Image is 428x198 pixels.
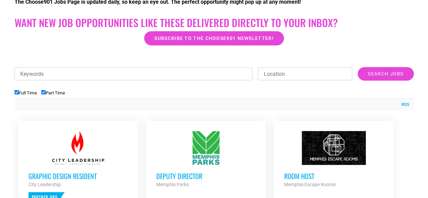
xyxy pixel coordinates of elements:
input: Keywords [15,67,253,80]
label: Full Time [15,90,37,95]
strong: Memphis Parks [156,182,189,187]
input: Location [258,67,352,80]
h2: Want New Job Opportunities like these Delivered Directly to your Inbox? [15,17,414,29]
a: RSS [398,101,409,108]
span: Subscribe to the Choose901 newsletter! [154,36,273,41]
h3: Graphic Design Resident [28,172,128,180]
h3: Deputy Director [156,172,256,180]
strong: Memphis Escape Rooms [284,182,335,187]
h3: Room Host [284,172,383,180]
input: Part Time [41,90,46,94]
label: Part Time [41,90,65,95]
input: Search Jobs [358,67,413,81]
strong: City Leadership [28,182,61,187]
a: Subscribe to the Choose901 newsletter! [144,31,284,45]
input: Full Time [15,90,19,94]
